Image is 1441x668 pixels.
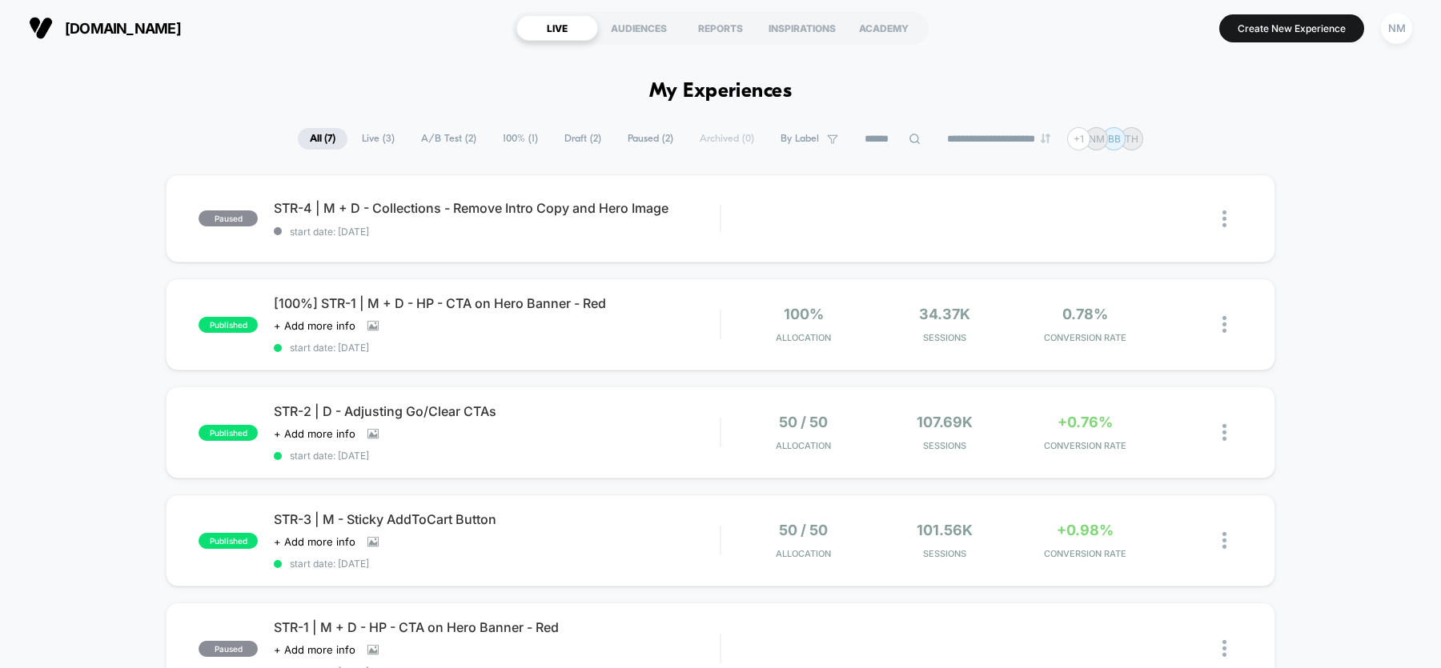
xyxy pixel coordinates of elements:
[776,332,831,343] span: Allocation
[1376,12,1417,45] button: NM
[761,15,843,41] div: INSPIRATIONS
[1108,133,1121,145] p: BB
[29,16,53,40] img: Visually logo
[878,440,1011,451] span: Sessions
[1222,424,1226,441] img: close
[199,533,258,549] span: published
[1381,13,1412,44] div: NM
[616,128,685,150] span: Paused ( 2 )
[784,306,824,322] span: 100%
[843,15,925,41] div: ACADEMY
[917,522,973,538] span: 101.56k
[298,128,347,150] span: All ( 7 )
[199,425,258,441] span: published
[1125,133,1138,145] p: TH
[491,128,550,150] span: 100% ( 1 )
[776,440,831,451] span: Allocation
[274,226,720,238] span: start date: [DATE]
[1067,127,1090,150] div: + 1
[1058,414,1113,430] span: +0.76%
[516,15,598,41] div: LIVE
[1041,134,1050,143] img: end
[65,20,181,37] span: [DOMAIN_NAME]
[779,522,828,538] span: 50 / 50
[1089,133,1105,145] p: NM
[274,535,355,548] span: + Add more info
[1019,332,1152,343] span: CONVERSION RATE
[1222,532,1226,549] img: close
[409,128,488,150] span: A/B Test ( 2 )
[199,210,258,226] span: paused
[598,15,680,41] div: AUDIENCES
[1222,316,1226,333] img: close
[274,319,355,332] span: + Add more info
[274,427,355,440] span: + Add more info
[1019,548,1152,559] span: CONVERSION RATE
[274,511,720,527] span: STR-3 | M - Sticky AddToCart Button
[919,306,970,322] span: 34.37k
[649,80,793,103] h1: My Experiences
[274,403,720,419] span: STR-2 | D - Adjusting Go/Clear CTAs
[779,414,828,430] span: 50 / 50
[1062,306,1108,322] span: 0.78%
[274,200,720,216] span: STR-4 | M + D - Collections - Remove Intro Copy and Hero Image
[199,317,258,333] span: published
[274,619,720,635] span: STR-1 | M + D - HP - CTA on Hero Banner - Red
[1057,522,1114,538] span: +0.98%
[781,133,819,145] span: By Label
[1222,210,1226,227] img: close
[24,15,186,41] button: [DOMAIN_NAME]
[199,641,258,657] span: paused
[274,643,355,656] span: + Add more info
[878,548,1011,559] span: Sessions
[274,295,720,311] span: [100%] STR-1 | M + D - HP - CTA on Hero Banner - Red
[680,15,761,41] div: REPORTS
[917,414,973,430] span: 107.69k
[274,450,720,462] span: start date: [DATE]
[350,128,407,150] span: Live ( 3 )
[1219,14,1364,42] button: Create New Experience
[1222,640,1226,657] img: close
[878,332,1011,343] span: Sessions
[274,342,720,354] span: start date: [DATE]
[776,548,831,559] span: Allocation
[274,558,720,570] span: start date: [DATE]
[1019,440,1152,451] span: CONVERSION RATE
[552,128,613,150] span: Draft ( 2 )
